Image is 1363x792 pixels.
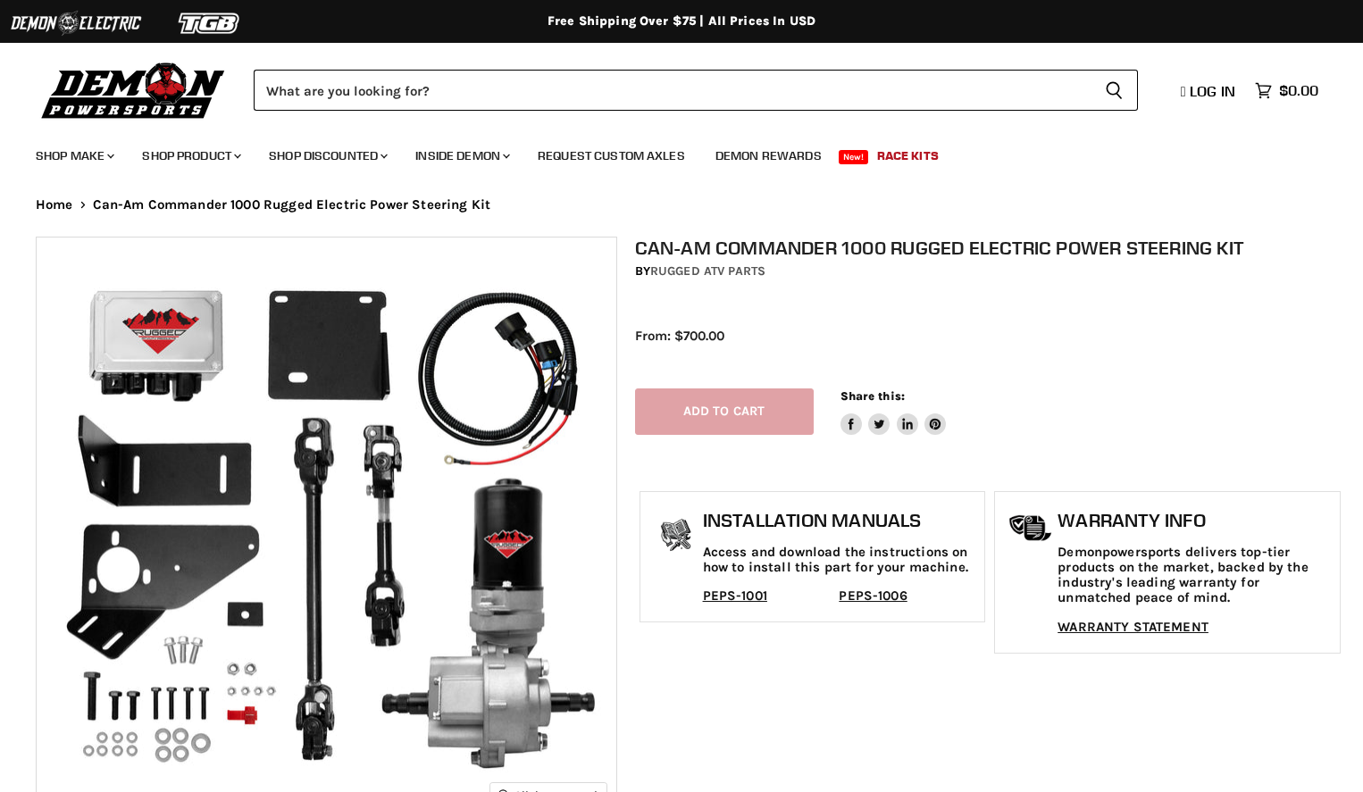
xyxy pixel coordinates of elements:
[635,237,1345,259] h1: Can-Am Commander 1000 Rugged Electric Power Steering Kit
[1058,545,1331,606] p: Demonpowersports delivers top-tier products on the market, backed by the industry's leading warra...
[635,328,724,344] span: From: $700.00
[129,138,252,174] a: Shop Product
[402,138,521,174] a: Inside Demon
[1279,82,1318,99] span: $0.00
[702,138,835,174] a: Demon Rewards
[1190,82,1235,100] span: Log in
[36,197,73,213] a: Home
[654,514,698,559] img: install_manual-icon.png
[839,588,907,604] a: PEPS-1006
[22,130,1314,174] ul: Main menu
[703,588,767,604] a: PEPS-1001
[703,510,976,531] h1: Installation Manuals
[635,262,1345,281] div: by
[524,138,698,174] a: Request Custom Axles
[255,138,398,174] a: Shop Discounted
[1008,514,1053,542] img: warranty-icon.png
[840,389,905,403] span: Share this:
[9,6,143,40] img: Demon Electric Logo 2
[703,545,976,576] p: Access and download the instructions on how to install this part for your machine.
[864,138,952,174] a: Race Kits
[1091,70,1138,111] button: Search
[36,58,231,121] img: Demon Powersports
[1058,619,1208,635] a: WARRANTY STATEMENT
[1058,510,1331,531] h1: Warranty Info
[650,263,765,279] a: Rugged ATV Parts
[93,197,490,213] span: Can-Am Commander 1000 Rugged Electric Power Steering Kit
[22,138,125,174] a: Shop Make
[1246,78,1327,104] a: $0.00
[839,150,869,164] span: New!
[840,388,947,436] aside: Share this:
[254,70,1138,111] form: Product
[254,70,1091,111] input: Search
[143,6,277,40] img: TGB Logo 2
[1173,83,1246,99] a: Log in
